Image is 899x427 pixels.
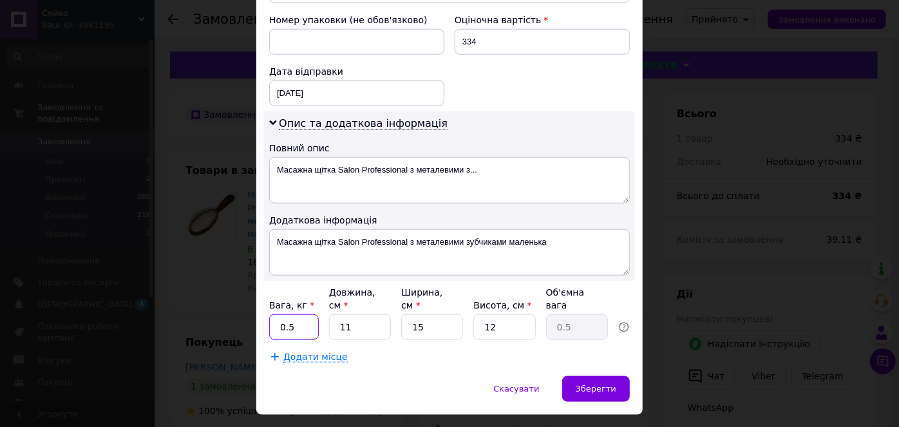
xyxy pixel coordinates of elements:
label: Вага, кг [269,300,314,310]
span: Додати місце [283,352,348,363]
textarea: Масажна щітка Salon Professional з металевими зубчиками маленька [269,229,630,276]
label: Висота, см [473,300,531,310]
textarea: Масажна щітка Salon Professional з металевими з... [269,157,630,204]
div: Повний опис [269,142,630,155]
div: Об'ємна вага [546,286,608,312]
span: Скасувати [493,384,539,394]
div: Додаткова інформація [269,214,630,227]
span: Зберегти [576,384,616,394]
span: Опис та додаткова інформація [279,117,448,130]
div: Дата відправки [269,65,444,78]
label: Довжина, см [329,287,375,310]
div: Номер упаковки (не обов'язково) [269,14,444,26]
label: Ширина, см [401,287,442,310]
div: Оціночна вартість [455,14,630,26]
